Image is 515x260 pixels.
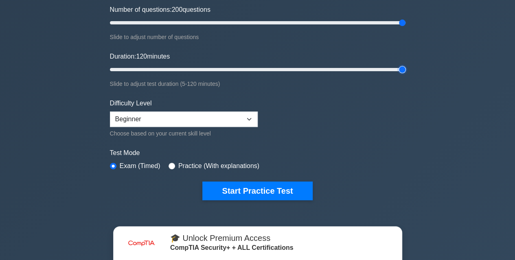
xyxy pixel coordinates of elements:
span: 200 [172,6,183,13]
div: Choose based on your current skill level [110,129,258,138]
label: Difficulty Level [110,98,152,108]
div: Slide to adjust test duration (5-120 minutes) [110,79,405,89]
span: 120 [136,53,147,60]
div: Slide to adjust number of questions [110,32,405,42]
button: Start Practice Test [202,181,312,200]
label: Duration: minutes [110,52,170,61]
label: Practice (With explanations) [178,161,259,171]
label: Test Mode [110,148,405,158]
label: Number of questions: questions [110,5,210,15]
label: Exam (Timed) [120,161,160,171]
